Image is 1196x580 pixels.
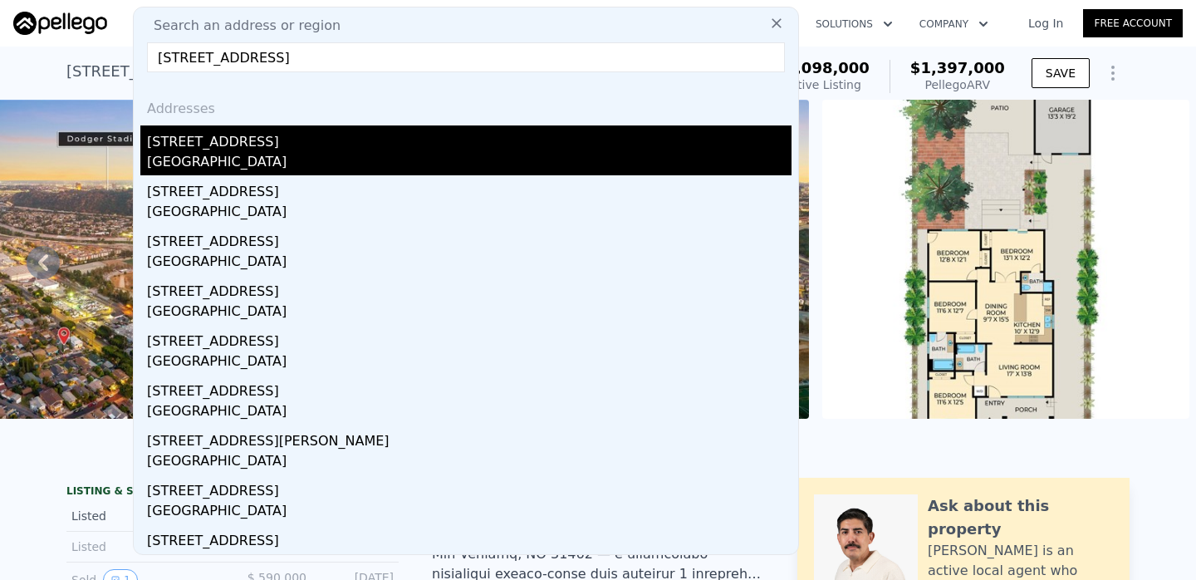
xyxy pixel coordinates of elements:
div: LISTING & SALE HISTORY [66,484,399,501]
span: Search an address or region [140,16,341,36]
div: [GEOGRAPHIC_DATA] [147,551,792,574]
div: [GEOGRAPHIC_DATA] [147,202,792,225]
button: Company [906,9,1002,39]
button: SAVE [1032,58,1090,88]
button: Show Options [1096,57,1130,90]
span: $1,098,000 [775,59,870,76]
div: [GEOGRAPHIC_DATA] [147,152,792,175]
div: [GEOGRAPHIC_DATA] [147,302,792,325]
div: [STREET_ADDRESS] , [GEOGRAPHIC_DATA] , CA 90065 [66,60,464,83]
div: Listed [71,538,219,555]
div: [GEOGRAPHIC_DATA] [147,451,792,474]
div: [STREET_ADDRESS] [147,125,792,152]
div: Ask about this property [928,494,1113,541]
div: [STREET_ADDRESS] [147,524,792,551]
div: [GEOGRAPHIC_DATA] [147,351,792,375]
div: [STREET_ADDRESS] [147,175,792,202]
div: [GEOGRAPHIC_DATA] [147,252,792,275]
a: Free Account [1083,9,1183,37]
a: Log In [1008,15,1083,32]
div: [GEOGRAPHIC_DATA] [147,501,792,524]
button: Solutions [802,9,906,39]
span: Active Listing [783,78,861,91]
input: Enter an address, city, region, neighborhood or zip code [147,42,785,72]
span: $1,397,000 [910,59,1005,76]
div: Listed [71,508,219,524]
div: [STREET_ADDRESS] [147,275,792,302]
div: Addresses [140,86,792,125]
img: Pellego [13,12,107,35]
div: [STREET_ADDRESS] [147,225,792,252]
div: [STREET_ADDRESS][PERSON_NAME] [147,425,792,451]
img: Sale: 162381786 Parcel: 49499577 [822,100,1189,419]
div: [GEOGRAPHIC_DATA] [147,401,792,425]
div: [STREET_ADDRESS] [147,325,792,351]
div: [STREET_ADDRESS] [147,375,792,401]
div: Pellego ARV [910,76,1005,93]
div: [STREET_ADDRESS] [147,474,792,501]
